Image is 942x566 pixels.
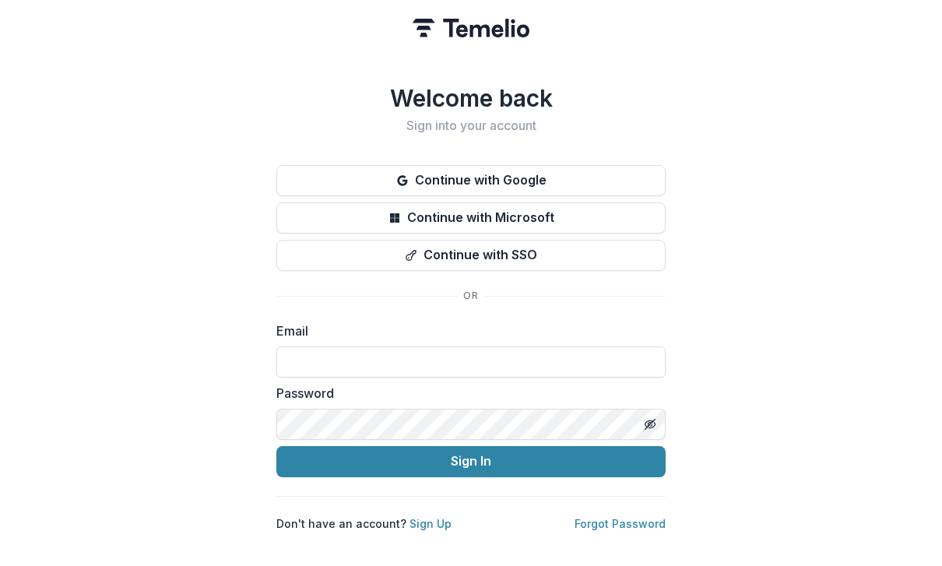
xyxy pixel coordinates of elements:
[276,322,656,340] label: Email
[638,412,663,437] button: Toggle password visibility
[276,446,666,477] button: Sign In
[276,515,452,532] p: Don't have an account?
[276,84,666,112] h1: Welcome back
[575,517,666,530] a: Forgot Password
[276,165,666,196] button: Continue with Google
[276,118,666,133] h2: Sign into your account
[276,202,666,234] button: Continue with Microsoft
[276,384,656,403] label: Password
[409,517,452,530] a: Sign Up
[413,19,529,37] img: Temelio
[276,240,666,271] button: Continue with SSO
